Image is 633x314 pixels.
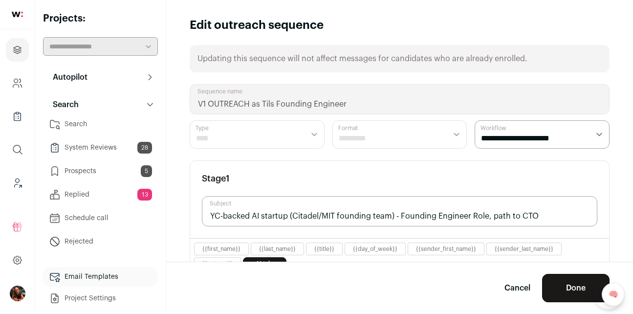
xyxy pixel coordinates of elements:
a: Projects [6,38,29,62]
span: 1 [226,174,230,183]
a: System Reviews28 [43,138,158,157]
button: {{first_name}} [202,245,240,253]
button: {{sender_first_name}} [416,245,476,253]
a: + AI token [243,257,286,270]
a: Company and ATS Settings [6,71,29,95]
a: Company Lists [6,105,29,128]
button: {{opt_out}} [202,260,233,268]
a: Email Templates [43,267,158,287]
a: Prospects5 [43,161,158,181]
a: Rejected [43,232,158,251]
button: Autopilot [43,67,158,87]
iframe: Help Scout Beacon - Open [594,280,623,309]
a: Cancel [504,282,530,294]
h1: Edit outreach sequence [190,18,324,33]
span: 28 [137,142,152,154]
button: {{sender_last_name}} [495,245,553,253]
a: Search [43,114,158,134]
button: Done [542,274,610,302]
a: Project Settings [43,289,158,308]
img: wellfound-shorthand-0d5821cbd27db2630d0214b213865d53afaa358527fdda9d0ea32b1df1b89c2c.svg [12,12,23,17]
button: {{title}} [314,245,334,253]
input: Subject [202,196,597,226]
a: Leads (Backoffice) [6,171,29,195]
div: Updating this sequence will not affect messages for candidates who are already enrolled. [190,45,610,72]
img: 13968079-medium_jpg [10,286,25,301]
button: Open dropdown [10,286,25,301]
a: Replied13 [43,185,158,204]
p: Autopilot [47,71,87,83]
button: {{last_name}} [259,245,296,253]
span: 5 [141,165,152,177]
a: Schedule call [43,208,158,228]
span: 13 [137,189,152,201]
h3: Stage [202,173,230,184]
h2: Projects: [43,12,158,25]
input: Sequence name [190,84,610,114]
button: Search [43,95,158,114]
button: {{day_of_week}} [353,245,397,253]
p: Search [47,99,79,111]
